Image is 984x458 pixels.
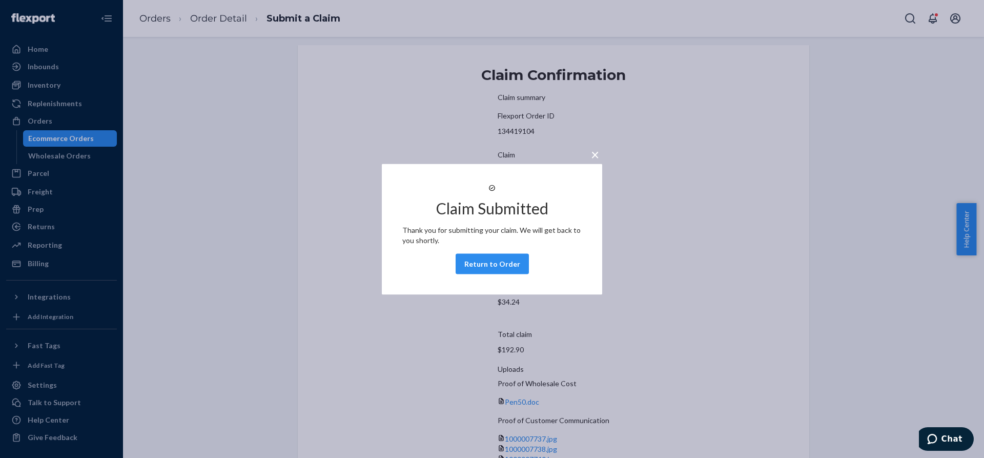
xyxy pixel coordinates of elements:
[402,225,582,245] p: Thank you for submitting your claim. We will get back to you shortly.
[456,253,529,274] button: Return to Order
[591,145,599,163] span: ×
[919,427,974,453] iframe: Opens a widget where you can chat to one of our agents
[436,200,548,216] h2: Claim Submitted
